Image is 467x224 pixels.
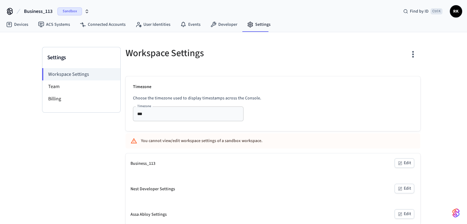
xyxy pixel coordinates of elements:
li: Workspace Settings [42,68,120,80]
li: Team [42,80,120,93]
span: Find by ID [410,8,429,14]
label: Timezone [137,104,151,108]
button: Edit [395,209,414,219]
span: RK [450,6,461,17]
a: Connected Accounts [75,19,130,30]
span: Business_113 [24,8,53,15]
div: Find by IDCtrl K [398,6,447,17]
a: Settings [242,19,275,30]
a: User Identities [130,19,175,30]
button: Edit [395,184,414,193]
span: Sandbox [57,7,82,15]
div: Assa Abloy Settings [130,211,167,218]
img: SeamLogoGradient.69752ec5.svg [452,208,460,218]
p: Choose the timezone used to display timestamps across the Console. [133,95,413,102]
h5: Workspace Settings [126,47,269,60]
a: ACS Systems [33,19,75,30]
button: Edit [395,158,414,168]
li: Billing [42,93,120,105]
a: Developer [205,19,242,30]
a: Events [175,19,205,30]
h3: Settings [47,53,115,62]
p: Timezone [133,84,413,90]
a: Devices [1,19,33,30]
span: Ctrl K [430,8,442,14]
button: RK [450,5,462,17]
div: Nest Developer Settings [130,186,175,192]
div: Business_113 [130,160,155,167]
div: You cannot view/edit workspace settings of a sandbox workspace. [141,135,369,147]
